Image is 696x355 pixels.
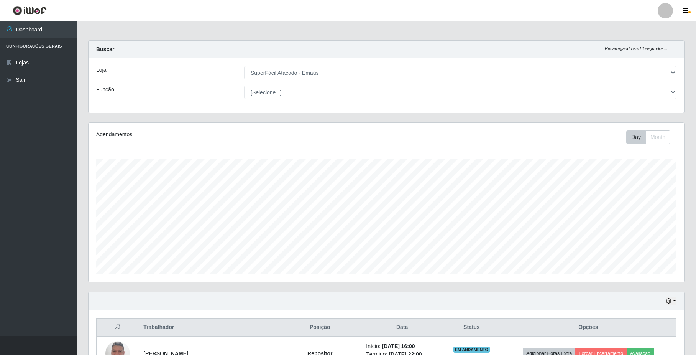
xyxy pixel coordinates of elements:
i: Recarregando em 18 segundos... [605,46,667,51]
div: Agendamentos [96,130,331,139]
button: Month [645,130,670,144]
img: CoreUI Logo [13,6,47,15]
th: Posição [278,319,361,337]
button: Day [626,130,646,144]
th: Status [443,319,501,337]
span: EM ANDAMENTO [453,347,490,353]
label: Função [96,86,114,94]
th: Data [361,319,443,337]
li: Início: [366,342,438,350]
div: Toolbar with button groups [626,130,676,144]
div: First group [626,130,670,144]
th: Opções [501,319,676,337]
label: Loja [96,66,106,74]
time: [DATE] 16:00 [382,343,415,349]
th: Trabalhador [139,319,278,337]
strong: Buscar [96,46,114,52]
